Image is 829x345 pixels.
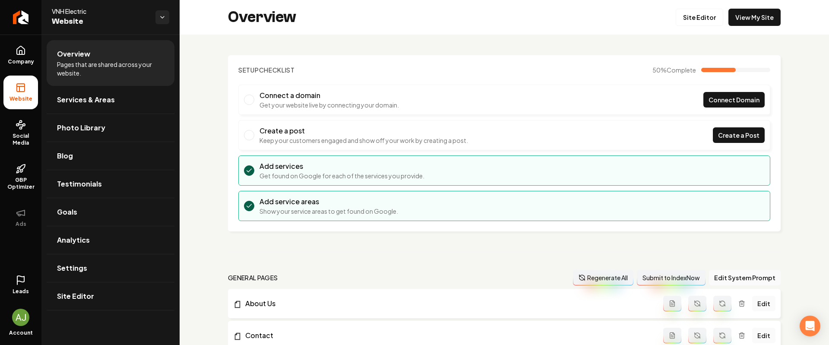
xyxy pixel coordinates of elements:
p: Get your website live by connecting your domain. [259,101,399,109]
span: Settings [57,263,87,273]
a: Blog [47,142,174,170]
button: Ads [3,201,38,234]
a: Analytics [47,226,174,254]
h2: Overview [228,9,296,26]
a: Services & Areas [47,86,174,114]
h2: general pages [228,273,278,282]
a: About Us [233,298,663,309]
button: Regenerate All [573,270,633,285]
span: Leads [13,288,29,295]
span: Blog [57,151,73,161]
span: 50 % [652,66,696,74]
h3: Create a post [259,126,468,136]
button: Add admin page prompt [663,328,681,343]
img: Rebolt Logo [13,10,29,24]
span: Company [4,58,38,65]
span: Connect Domain [709,95,759,104]
a: Edit [752,328,775,343]
a: Edit [752,296,775,311]
a: Site Editor [676,9,723,26]
a: Company [3,38,38,72]
span: Website [6,95,36,102]
span: Create a Post [718,131,759,140]
button: Open user button [12,305,29,326]
span: Ads [12,221,30,228]
a: Social Media [3,113,38,153]
a: View My Site [728,9,781,26]
span: Testimonials [57,179,102,189]
span: Photo Library [57,123,105,133]
a: Site Editor [47,282,174,310]
span: VNH Electric [52,7,149,16]
a: Contact [233,330,663,341]
span: Setup [238,66,259,74]
span: Social Media [3,133,38,146]
button: Add admin page prompt [663,296,681,311]
img: AJ Nimeh [12,309,29,326]
div: Open Intercom Messenger [800,316,820,336]
span: Overview [57,49,90,59]
a: Create a Post [713,127,765,143]
span: Website [52,16,149,28]
a: Goals [47,198,174,226]
a: Leads [3,268,38,302]
span: Site Editor [57,291,94,301]
button: Edit System Prompt [709,270,781,285]
span: Services & Areas [57,95,115,105]
p: Get found on Google for each of the services you provide. [259,171,424,180]
span: Complete [667,66,696,74]
h2: Checklist [238,66,295,74]
p: Show your service areas to get found on Google. [259,207,398,215]
a: Settings [47,254,174,282]
a: Photo Library [47,114,174,142]
span: Goals [57,207,77,217]
h3: Connect a domain [259,90,399,101]
span: GBP Optimizer [3,177,38,190]
span: Account [9,329,33,336]
p: Keep your customers engaged and show off your work by creating a post. [259,136,468,145]
a: Testimonials [47,170,174,198]
h3: Add service areas [259,196,398,207]
span: Pages that are shared across your website. [57,60,164,77]
span: Analytics [57,235,90,245]
button: Submit to IndexNow [637,270,706,285]
a: GBP Optimizer [3,157,38,197]
a: Connect Domain [703,92,765,108]
h3: Add services [259,161,424,171]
